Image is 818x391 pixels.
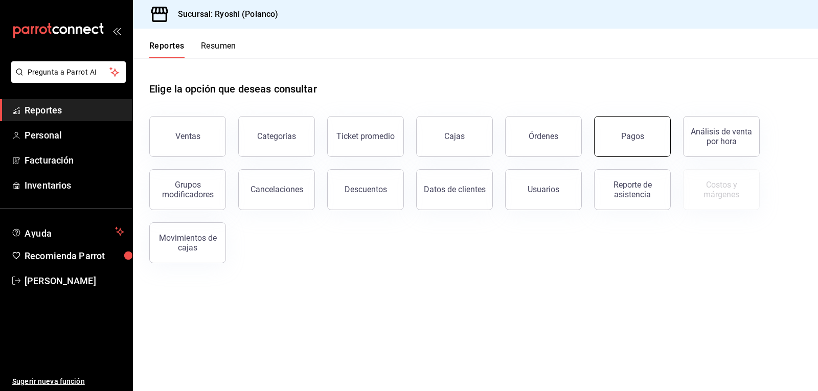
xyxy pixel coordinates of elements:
div: Costos y márgenes [690,180,753,199]
span: Pregunta a Parrot AI [28,67,110,78]
button: Reportes [149,41,185,58]
div: Ticket promedio [336,131,395,141]
span: Personal [25,128,124,142]
button: Cancelaciones [238,169,315,210]
div: Descuentos [345,185,387,194]
div: Ventas [175,131,200,141]
div: Datos de clientes [424,185,486,194]
div: Órdenes [529,131,558,141]
div: Cajas [444,130,465,143]
button: open_drawer_menu [112,27,121,35]
div: Grupos modificadores [156,180,219,199]
a: Pregunta a Parrot AI [7,74,126,85]
button: Ventas [149,116,226,157]
button: Reporte de asistencia [594,169,671,210]
span: Recomienda Parrot [25,249,124,263]
span: [PERSON_NAME] [25,274,124,288]
button: Datos de clientes [416,169,493,210]
span: Reportes [25,103,124,117]
button: Movimientos de cajas [149,222,226,263]
div: Reporte de asistencia [601,180,664,199]
div: Usuarios [528,185,559,194]
button: Ticket promedio [327,116,404,157]
button: Contrata inventarios para ver este reporte [683,169,760,210]
div: Movimientos de cajas [156,233,219,252]
span: Ayuda [25,225,111,238]
span: Sugerir nueva función [12,376,124,387]
button: Resumen [201,41,236,58]
span: Inventarios [25,178,124,192]
span: Facturación [25,153,124,167]
a: Cajas [416,116,493,157]
button: Órdenes [505,116,582,157]
button: Usuarios [505,169,582,210]
button: Descuentos [327,169,404,210]
button: Análisis de venta por hora [683,116,760,157]
div: Análisis de venta por hora [690,127,753,146]
button: Pregunta a Parrot AI [11,61,126,83]
div: Pagos [621,131,644,141]
div: Categorías [257,131,296,141]
h1: Elige la opción que deseas consultar [149,81,317,97]
div: navigation tabs [149,41,236,58]
div: Cancelaciones [251,185,303,194]
button: Grupos modificadores [149,169,226,210]
h3: Sucursal: Ryoshi (Polanco) [170,8,278,20]
button: Categorías [238,116,315,157]
button: Pagos [594,116,671,157]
